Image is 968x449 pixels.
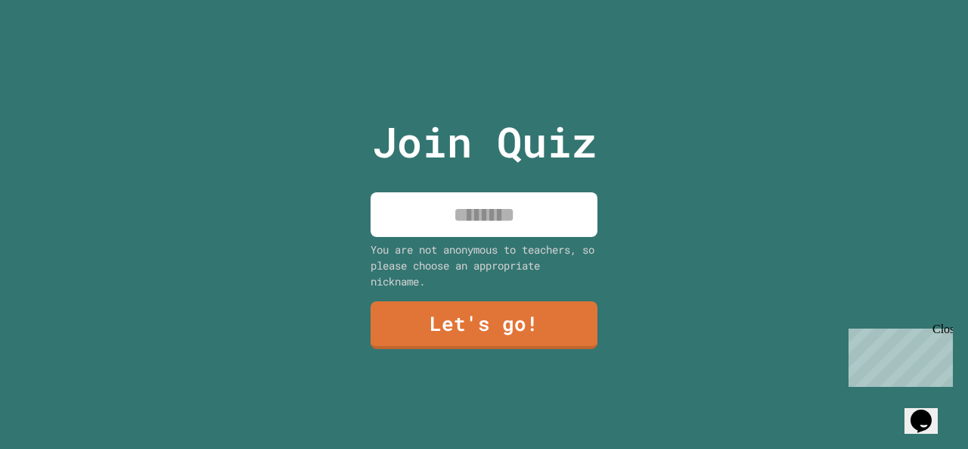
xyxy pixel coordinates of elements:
[371,242,597,289] div: You are not anonymous to teachers, so please choose an appropriate nickname.
[842,323,953,387] iframe: chat widget
[6,6,104,96] div: Chat with us now!Close
[371,301,597,349] a: Let's go!
[904,388,953,434] iframe: chat widget
[372,111,597,173] p: Join Quiz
